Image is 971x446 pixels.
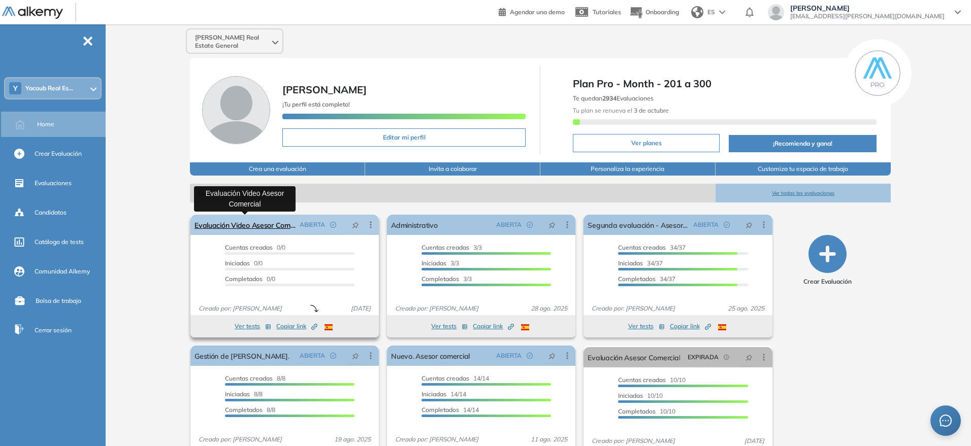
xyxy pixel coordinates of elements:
[693,220,719,229] span: ABIERTA
[2,7,63,19] img: Logo
[225,406,275,414] span: 8/8
[347,304,375,313] span: [DATE]
[282,83,367,96] span: [PERSON_NAME]
[790,12,945,20] span: [EMAIL_ADDRESS][PERSON_NAME][DOMAIN_NAME]
[632,107,669,114] b: 3 de octubre
[190,162,365,176] button: Crea una evaluación
[422,406,479,414] span: 14/14
[422,374,489,382] span: 14/14
[35,149,82,158] span: Crear Evaluación
[35,267,90,276] span: Comunidad Alkemy
[225,259,263,267] span: 0/0
[422,275,459,283] span: Completados
[282,128,526,147] button: Editar mi perfil
[724,222,730,228] span: check-circle
[195,33,270,50] span: [PERSON_NAME] Real Estate General
[593,8,621,16] span: Tutoriales
[618,259,663,267] span: 34/37
[35,208,67,217] span: Candidatos
[803,277,852,286] span: Crear Evaluación
[573,134,719,152] button: Ver planes
[588,347,680,367] a: Evaluación Asesor Comercial
[282,100,350,108] span: ¡Tu perfil está completo!
[344,217,367,233] button: pushpin
[573,76,876,91] span: Plan Pro - Month - 201 a 300
[527,222,533,228] span: check-circle
[473,322,514,331] span: Copiar link
[618,244,686,251] span: 34/37
[645,8,679,16] span: Onboarding
[422,390,466,398] span: 14/14
[670,322,711,331] span: Copiar link
[729,135,877,152] button: ¡Recomienda y gana!
[618,244,666,251] span: Cuentas creadas
[391,435,482,444] span: Creado por: [PERSON_NAME]
[588,304,679,313] span: Creado por: [PERSON_NAME]
[496,351,522,360] span: ABIERTA
[618,376,686,384] span: 10/10
[670,320,711,332] button: Copiar link
[37,120,54,129] span: Home
[527,353,533,359] span: check-circle
[325,324,333,330] img: ESP
[225,244,285,251] span: 0/0
[618,275,675,283] span: 34/37
[422,406,459,414] span: Completados
[422,275,472,283] span: 3/3
[13,84,18,92] span: Y
[365,162,540,176] button: Invita a colaborar
[344,348,367,364] button: pushpin
[618,275,656,283] span: Completados
[716,162,891,176] button: Customiza tu espacio de trabajo
[527,304,571,313] span: 28 ago. 2025
[330,435,375,444] span: 19 ago. 2025
[691,6,703,18] img: world
[300,351,325,360] span: ABIERTA
[225,406,263,414] span: Completados
[195,304,286,313] span: Creado por: [PERSON_NAME]
[573,107,669,114] span: Tu plan se renueva el
[195,346,289,366] a: Gestión de [PERSON_NAME].
[35,326,72,335] span: Cerrar sesión
[618,407,675,415] span: 10/10
[541,217,563,233] button: pushpin
[573,94,654,102] span: Te quedan Evaluaciones
[718,324,726,330] img: ESP
[225,390,263,398] span: 8/8
[628,320,665,332] button: Ver tests
[225,374,285,382] span: 8/8
[422,390,446,398] span: Iniciadas
[790,4,945,12] span: [PERSON_NAME]
[540,162,716,176] button: Personaliza la experiencia
[496,220,522,229] span: ABIERTA
[527,435,571,444] span: 11 ago. 2025
[618,407,656,415] span: Completados
[276,322,317,331] span: Copiar link
[803,235,852,286] button: Crear Evaluación
[738,217,760,233] button: pushpin
[225,374,273,382] span: Cuentas creadas
[716,184,891,202] button: Ver todas las evaluaciones
[473,320,514,332] button: Copiar link
[422,259,446,267] span: Iniciadas
[195,215,296,235] a: Evaluación Video Asesor Comercial
[707,8,715,17] span: ES
[629,2,679,23] button: Onboarding
[602,94,617,102] b: 2934
[746,221,753,229] span: pushpin
[330,222,336,228] span: check-circle
[422,244,482,251] span: 3/3
[352,352,359,360] span: pushpin
[235,320,271,332] button: Ver tests
[940,415,952,427] span: message
[588,215,689,235] a: Segunda evaluación - Asesor Comercial.
[719,10,725,14] img: arrow
[391,346,470,366] a: Nuevo. Asesor comercial
[541,348,563,364] button: pushpin
[36,296,81,305] span: Bolsa de trabajo
[740,436,768,445] span: [DATE]
[225,275,275,283] span: 0/0
[35,237,84,247] span: Catálogo de tests
[431,320,468,332] button: Ver tests
[422,374,469,382] span: Cuentas creadas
